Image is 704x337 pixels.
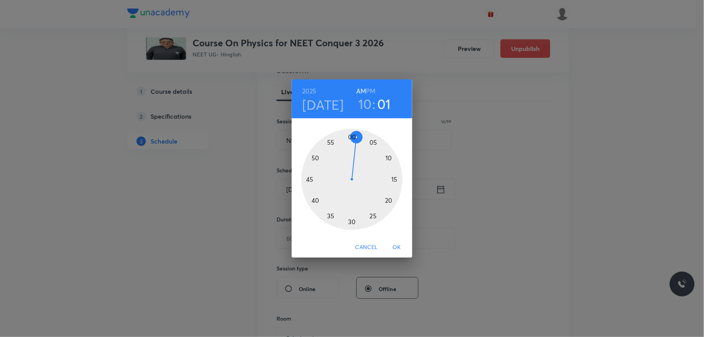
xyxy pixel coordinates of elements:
h3: : [373,96,376,112]
button: 01 [377,96,391,112]
button: 10 [358,96,372,112]
span: Cancel [356,242,378,252]
button: [DATE] [303,97,344,113]
button: Cancel [352,240,381,255]
button: 2025 [303,86,317,97]
button: PM [366,86,376,97]
button: OK [384,240,409,255]
span: OK [387,242,406,252]
button: AM [356,86,366,97]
